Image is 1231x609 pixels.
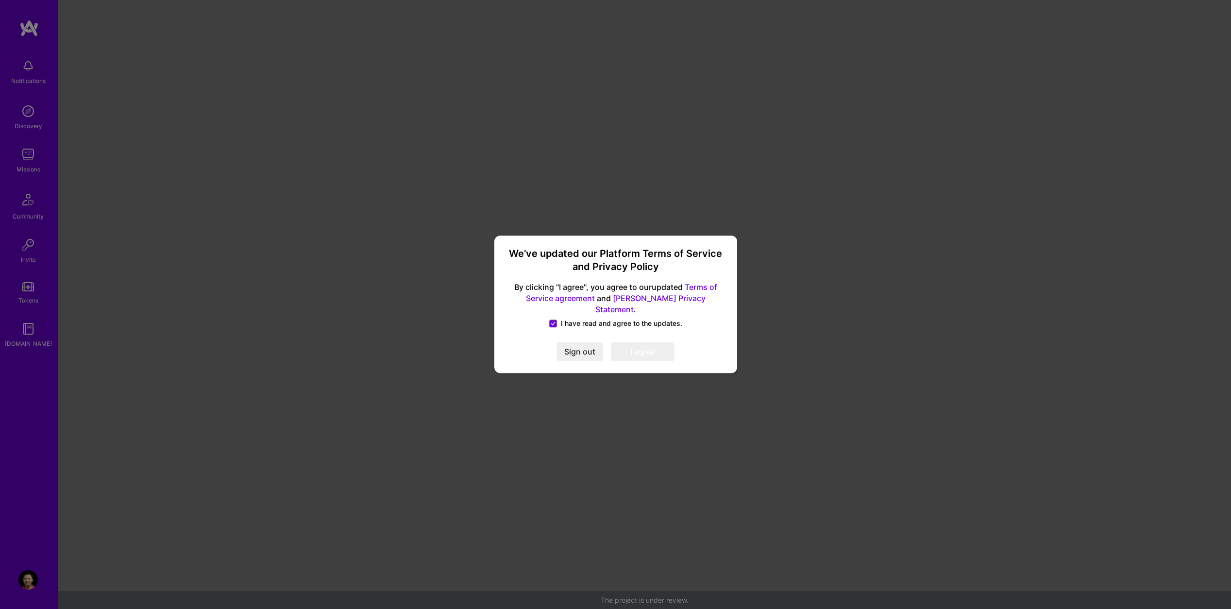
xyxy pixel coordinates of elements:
span: By clicking "I agree", you agree to our updated and . [506,282,725,315]
button: I agree [611,342,675,362]
a: [PERSON_NAME] Privacy Statement [595,293,706,314]
h3: We’ve updated our Platform Terms of Service and Privacy Policy [506,247,725,274]
span: I have read and agree to the updates. [561,319,682,329]
a: Terms of Service agreement [526,282,717,303]
button: Sign out [556,342,603,362]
